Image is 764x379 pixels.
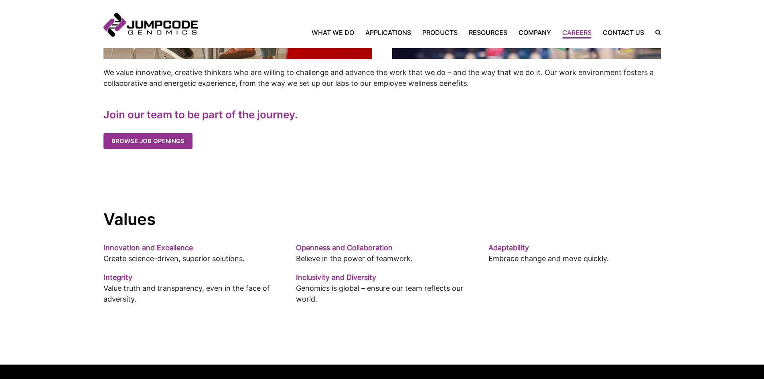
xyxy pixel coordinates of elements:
p: Create science-driven, superior solutions. [103,253,276,264]
a: What We Do [312,28,360,37]
p: Embrace change and move quickly. [488,253,661,264]
p: We value innovative, creative thinkers who are willing to challenge and advance the work that we ... [103,67,661,89]
a: Products [417,28,463,37]
p: Value truth and transparency, even in the face of adversity. [103,283,276,304]
a: Careers [557,28,597,37]
strong: Inclusivity and Diversity [296,273,376,282]
a: Resources [463,28,513,37]
strong: Integrity [103,273,132,282]
strong: Innovation and Excellence [103,243,193,252]
p: Believe in the power of teamwork. [296,253,468,264]
a: Company [513,28,557,37]
strong: Adaptability [488,243,529,252]
p: Genomics is global – ensure our team reflects our world. [296,283,468,304]
a: Browse Job Openings [103,133,205,149]
a: Contact Us [597,28,650,37]
h2: Values [103,209,661,229]
label: Search the site. [650,30,661,35]
strong: Join our team to be part of the journey. [103,108,298,121]
strong: Openness and Collaboration [296,243,393,252]
a: Applications [360,28,417,37]
nav: Primary Navigation [198,28,650,37]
